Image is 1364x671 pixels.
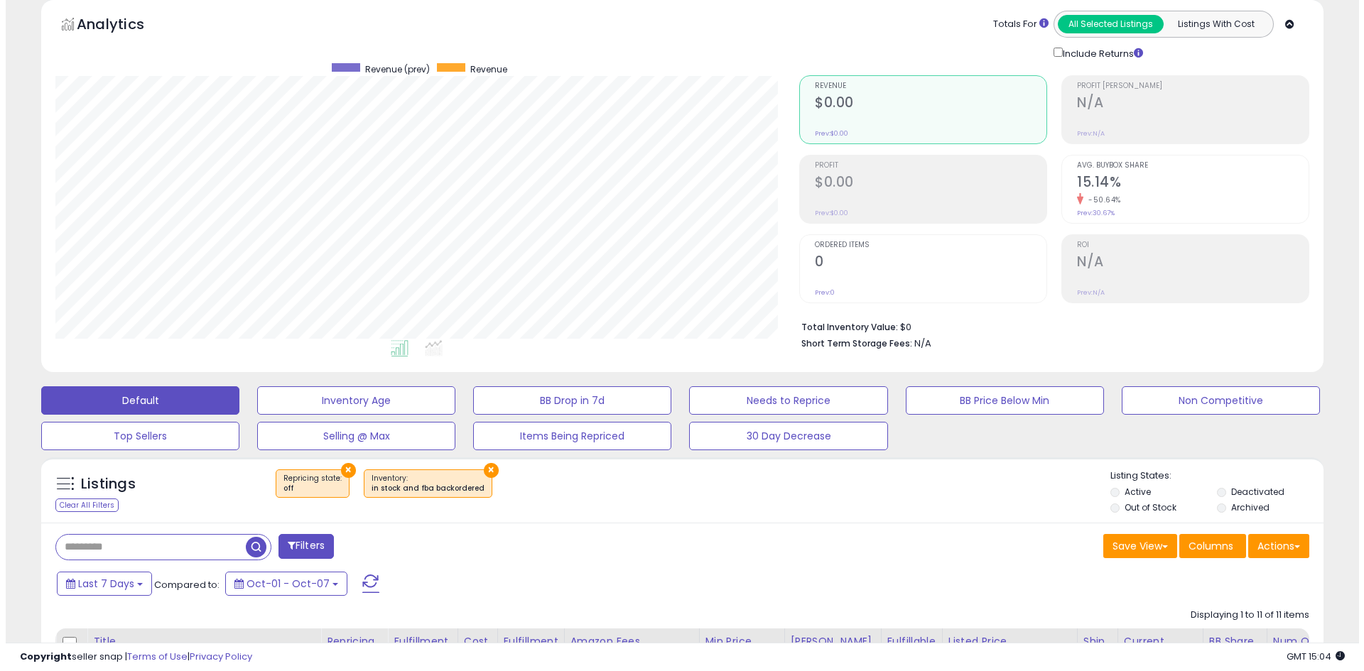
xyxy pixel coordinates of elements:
button: Actions [1243,534,1304,558]
label: Active [1119,486,1145,498]
span: Inventory : [366,473,479,494]
button: BB Drop in 7d [467,386,666,415]
div: Displaying 1 to 11 of 11 items [1185,609,1304,622]
label: Archived [1225,501,1264,513]
strong: Copyright [14,650,66,663]
b: Short Term Storage Fees: [796,337,906,349]
div: seller snap | | [14,650,247,664]
button: 30 Day Decrease [683,422,882,450]
button: Filters [273,534,328,559]
button: BB Price Below Min [900,386,1098,415]
button: Default [36,386,234,415]
b: Total Inventory Value: [796,321,892,333]
small: Prev: 30.67% [1071,209,1109,217]
button: Listings With Cost [1157,15,1263,33]
div: in stock and fba backordered [366,484,479,493]
span: Repricing state : [278,473,336,494]
button: Items Being Repriced [467,422,666,450]
button: Save View [1098,534,1171,558]
small: Prev: N/A [1071,288,1099,297]
p: Listing States: [1105,469,1318,483]
span: Oct-01 - Oct-07 [241,577,324,591]
button: × [478,463,493,478]
span: Compared to: [148,578,214,591]
span: Revenue [809,82,1041,90]
a: Privacy Policy [184,650,247,663]
label: Out of Stock [1119,501,1171,513]
a: Terms of Use [121,650,182,663]
div: Totals For [987,18,1043,31]
button: Top Sellers [36,422,234,450]
small: Prev: 0 [809,288,829,297]
h2: N/A [1071,94,1303,114]
span: Last 7 Days [72,577,129,591]
button: Last 7 Days [51,572,146,596]
h5: Listings [75,474,130,494]
small: Prev: $0.00 [809,209,843,217]
button: Oct-01 - Oct-07 [220,572,342,596]
button: Columns [1174,534,1240,558]
span: Profit [PERSON_NAME] [1071,82,1303,90]
span: Avg. Buybox Share [1071,162,1303,170]
span: 2025-10-15 15:04 GMT [1281,650,1339,663]
button: Non Competitive [1116,386,1314,415]
h2: $0.00 [809,94,1041,114]
span: Columns [1183,539,1228,553]
small: Prev: N/A [1071,129,1099,138]
label: Deactivated [1225,486,1279,498]
button: Selling @ Max [251,422,450,450]
span: Revenue (prev) [359,63,424,75]
h2: 0 [809,253,1041,273]
button: Needs to Reprice [683,386,882,415]
small: Prev: $0.00 [809,129,843,138]
button: All Selected Listings [1052,15,1158,33]
div: Clear All Filters [50,498,113,512]
h5: Analytics [71,14,166,38]
button: Inventory Age [251,386,450,415]
div: off [278,484,336,493]
h2: 15.14% [1071,174,1303,193]
div: Include Returns [1037,45,1154,61]
button: × [335,463,350,478]
h2: N/A [1071,253,1303,273]
span: N/A [909,337,926,350]
h2: $0.00 [809,174,1041,193]
span: Profit [809,162,1041,170]
span: Ordered Items [809,241,1041,249]
li: $0 [796,317,1293,334]
span: Revenue [465,63,502,75]
span: ROI [1071,241,1303,249]
small: -50.64% [1078,195,1115,205]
